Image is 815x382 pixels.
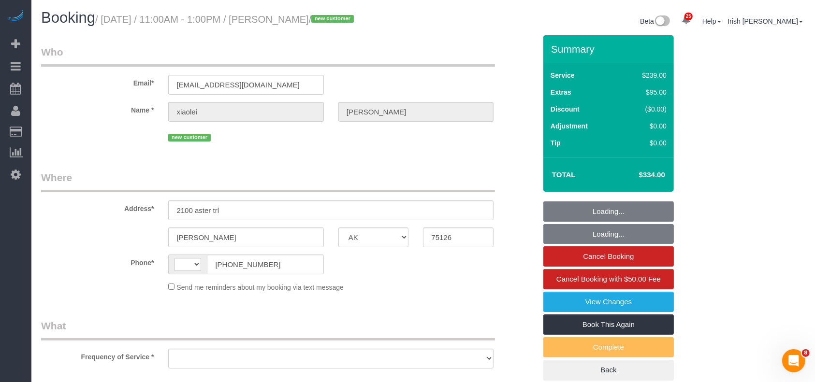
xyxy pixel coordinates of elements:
[552,170,576,179] strong: Total
[551,43,669,55] h3: Summary
[34,200,161,213] label: Address*
[168,102,323,122] input: First Name*
[551,87,571,97] label: Extras
[622,121,667,131] div: $0.00
[543,269,674,289] a: Cancel Booking with $50.00 Fee
[168,75,323,95] input: Email*
[41,319,495,340] legend: What
[610,171,665,179] h4: $334.00
[34,255,161,268] label: Phone*
[654,15,670,28] img: New interface
[622,104,667,114] div: ($0.00)
[168,227,323,247] input: City*
[556,275,661,283] span: Cancel Booking with $50.00 Fee
[41,170,495,192] legend: Where
[622,71,667,80] div: $239.00
[728,17,803,25] a: Irish [PERSON_NAME]
[802,349,810,357] span: 8
[338,102,494,122] input: Last Name*
[41,45,495,67] legend: Who
[551,138,561,148] label: Tip
[640,17,670,25] a: Beta
[543,292,674,312] a: View Changes
[684,13,693,20] span: 25
[423,227,494,247] input: Zip Code*
[309,14,357,25] span: /
[782,349,805,372] iframe: Intercom live chat
[543,246,674,267] a: Cancel Booking
[543,314,674,335] a: Book This Again
[6,10,25,23] img: Automaid Logo
[207,255,323,274] input: Phone*
[34,75,161,88] label: Email*
[95,14,357,25] small: / [DATE] / 11:00AM - 1:00PM / [PERSON_NAME]
[677,10,696,31] a: 25
[622,87,667,97] div: $95.00
[551,104,580,114] label: Discount
[311,15,353,23] span: new customer
[34,102,161,115] label: Name *
[34,349,161,362] label: Frequency of Service *
[543,360,674,380] a: Back
[551,71,575,80] label: Service
[176,283,344,291] span: Send me reminders about my booking via text message
[622,138,667,148] div: $0.00
[41,9,95,26] span: Booking
[168,134,210,141] span: new customer
[551,121,588,131] label: Adjustment
[702,17,721,25] a: Help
